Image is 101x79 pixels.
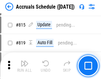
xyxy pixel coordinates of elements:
img: Support [79,4,84,9]
div: pending... [56,23,75,28]
div: Accruals Schedule ([DATE]) [16,4,75,10]
span: # 815 [16,22,25,28]
img: Back [5,3,13,11]
img: Settings menu [88,3,96,11]
img: Main button [84,62,92,70]
div: Update [36,21,52,29]
div: Auto Fill [36,39,54,47]
span: # 819 [16,40,25,45]
div: pending... [58,40,77,45]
